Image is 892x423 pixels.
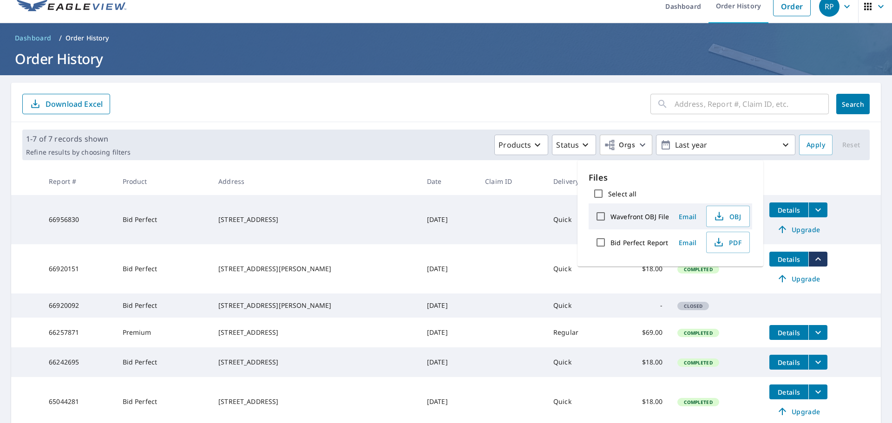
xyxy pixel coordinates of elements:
span: Search [844,100,862,109]
td: [DATE] [420,318,478,347]
span: Details [775,328,803,337]
span: Completed [678,266,718,273]
th: Delivery [546,168,612,195]
button: Email [673,235,702,250]
button: filesDropdownBtn-66920151 [808,252,827,267]
button: Email [673,209,702,224]
td: $18.00 [612,347,670,377]
td: Premium [115,318,211,347]
button: filesDropdownBtn-65044281 [808,384,827,399]
td: [DATE] [420,347,478,377]
th: Report # [41,168,115,195]
td: 66956830 [41,195,115,244]
p: Order History [66,33,109,43]
td: Bid Perfect [115,244,211,293]
td: 66242695 [41,347,115,377]
button: filesDropdownBtn-66956830 [808,202,827,217]
span: Email [676,212,699,221]
button: filesDropdownBtn-66242695 [808,355,827,370]
td: [DATE] [420,244,478,293]
p: Status [556,139,579,150]
th: Claim ID [478,168,546,195]
th: Product [115,168,211,195]
span: Completed [678,330,718,336]
p: Refine results by choosing filters [26,148,131,156]
td: $69.00 [612,318,670,347]
td: Quick [546,293,612,318]
span: Details [775,388,803,397]
div: [STREET_ADDRESS] [218,358,412,367]
label: Wavefront OBJ File [610,212,669,221]
span: Apply [807,139,825,151]
nav: breadcrumb [11,31,881,46]
p: Download Excel [46,99,103,109]
td: [DATE] [420,195,478,244]
label: Select all [608,189,636,198]
button: detailsBtn-66242695 [769,355,808,370]
span: Orgs [604,139,635,151]
td: Regular [546,318,612,347]
button: filesDropdownBtn-66257871 [808,325,827,340]
button: Last year [656,135,795,155]
span: Upgrade [775,224,822,235]
button: Search [836,94,870,114]
td: 66920151 [41,244,115,293]
div: [STREET_ADDRESS] [218,397,412,406]
span: OBJ [712,211,742,222]
input: Address, Report #, Claim ID, etc. [675,91,829,117]
span: Closed [678,303,708,309]
button: PDF [706,232,750,253]
a: Dashboard [11,31,55,46]
p: Products [498,139,531,150]
div: [STREET_ADDRESS] [218,215,412,224]
p: Files [589,171,752,184]
span: Dashboard [15,33,52,43]
td: Bid Perfect [115,293,211,318]
th: Address [211,168,420,195]
span: Completed [678,399,718,405]
span: Details [775,358,803,367]
td: - [612,293,670,318]
th: Date [420,168,478,195]
button: OBJ [706,206,750,227]
span: Email [676,238,699,247]
span: Upgrade [775,273,822,284]
span: Completed [678,359,718,366]
button: detailsBtn-66956830 [769,202,808,217]
button: Apply [799,135,833,155]
h1: Order History [11,49,881,68]
button: Status [552,135,596,155]
div: [STREET_ADDRESS] [218,328,412,337]
span: Upgrade [775,406,822,417]
label: Bid Perfect Report [610,238,668,247]
a: Upgrade [769,271,827,286]
button: detailsBtn-65044281 [769,384,808,399]
button: detailsBtn-66920151 [769,252,808,267]
span: PDF [712,237,742,248]
td: $18.00 [612,244,670,293]
button: detailsBtn-66257871 [769,325,808,340]
td: Quick [546,244,612,293]
span: Details [775,206,803,215]
button: Download Excel [22,94,110,114]
td: Quick [546,347,612,377]
button: Orgs [600,135,652,155]
a: Upgrade [769,404,827,419]
td: 66257871 [41,318,115,347]
span: Details [775,255,803,264]
p: 1-7 of 7 records shown [26,133,131,144]
td: Bid Perfect [115,347,211,377]
td: Bid Perfect [115,195,211,244]
p: Last year [671,137,780,153]
a: Upgrade [769,222,827,237]
li: / [59,33,62,44]
td: 66920092 [41,293,115,318]
td: [DATE] [420,293,478,318]
div: [STREET_ADDRESS][PERSON_NAME] [218,264,412,273]
td: Quick [546,195,612,244]
div: [STREET_ADDRESS][PERSON_NAME] [218,301,412,310]
button: Products [494,135,548,155]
